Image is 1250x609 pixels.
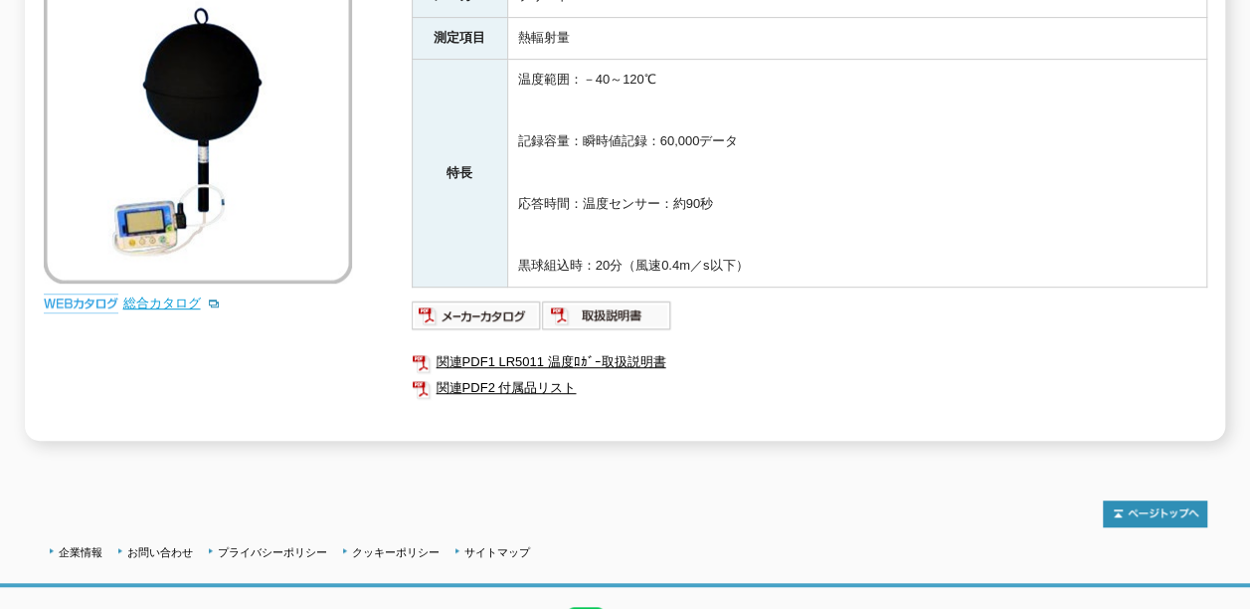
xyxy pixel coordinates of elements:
[412,60,507,288] th: 特長
[44,294,118,313] img: webカタログ
[59,546,102,558] a: 企業情報
[1103,501,1207,527] img: トップページへ
[412,312,542,327] a: メーカーカタログ
[464,546,530,558] a: サイトマップ
[507,60,1206,288] td: 温度範囲：－40～120℃ 記録容量：瞬時値記録：60,000データ 応答時間：温度センサー：約90秒 黒球組込時：20分（風速0.4m／s以下）
[412,18,507,60] th: 測定項目
[218,546,327,558] a: プライバシーポリシー
[542,300,672,331] img: 取扱説明書
[507,18,1206,60] td: 熱輻射量
[352,546,440,558] a: クッキーポリシー
[542,312,672,327] a: 取扱説明書
[412,300,542,331] img: メーカーカタログ
[127,546,193,558] a: お問い合わせ
[123,296,221,310] a: 総合カタログ
[412,349,1207,375] a: 関連PDF1 LR5011 温度ﾛｶﾞｰ取扱説明書
[412,375,1207,401] a: 関連PDF2 付属品リスト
